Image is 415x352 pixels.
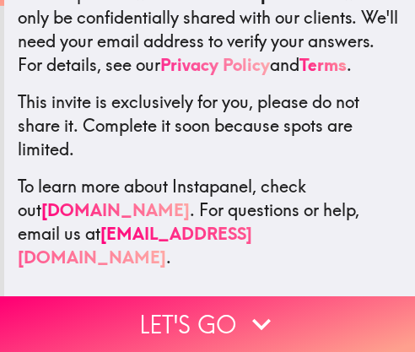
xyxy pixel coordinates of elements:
a: Terms [299,54,347,75]
a: Privacy Policy [160,54,270,75]
p: This invite is exclusively for you, please do not share it. Complete it soon because spots are li... [18,90,402,161]
a: [EMAIL_ADDRESS][DOMAIN_NAME] [18,223,252,268]
p: To learn more about Instapanel, check out . For questions or help, email us at . [18,175,402,269]
a: [DOMAIN_NAME] [41,199,190,220]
